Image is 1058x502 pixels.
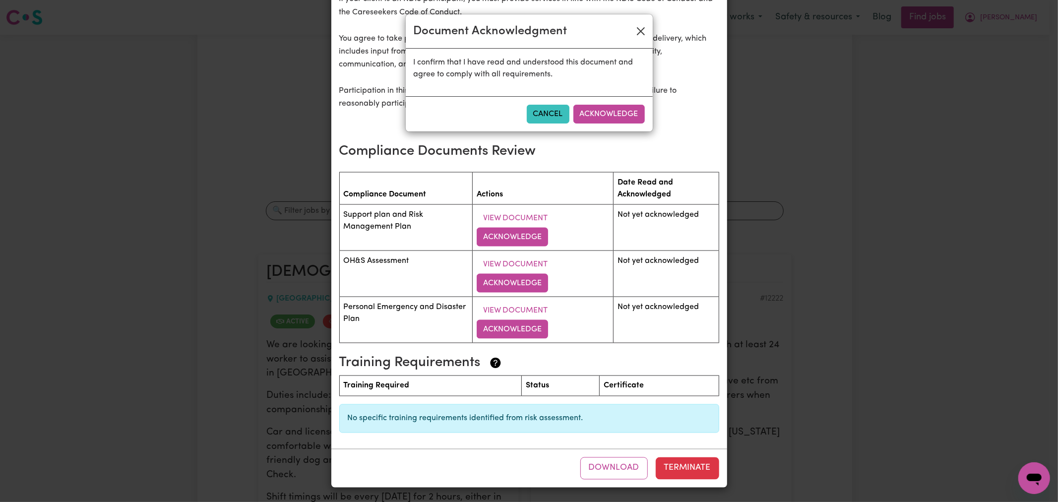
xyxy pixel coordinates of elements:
[633,23,649,39] button: Close
[414,22,567,40] div: Document Acknowledgment
[573,105,645,124] button: Acknowledge
[414,57,645,80] p: I confirm that I have read and understood this document and agree to comply with all requirements.
[527,105,569,124] button: Cancel
[1018,462,1050,494] iframe: Button to launch messaging window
